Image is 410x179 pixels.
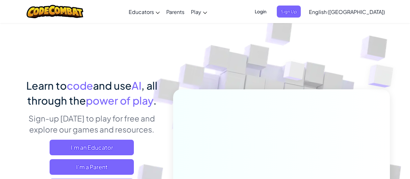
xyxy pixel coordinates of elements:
img: CodeCombat logo [27,5,83,18]
a: I'm an Educator [50,140,134,155]
span: Play [191,8,201,15]
span: Learn to [26,79,67,92]
a: Parents [163,3,188,20]
span: English ([GEOGRAPHIC_DATA]) [309,8,385,15]
a: Play [188,3,210,20]
button: Sign Up [277,6,301,18]
a: Educators [125,3,163,20]
span: code [67,79,93,92]
span: . [153,94,157,107]
span: and use [93,79,132,92]
button: Login [251,6,270,18]
span: power of play [86,94,153,107]
span: AI [132,79,141,92]
img: Overlap cubes [271,48,318,97]
a: I'm a Parent [50,159,134,175]
p: Sign-up [DATE] to play for free and explore our games and resources. [20,113,163,135]
span: Educators [129,8,154,15]
a: English ([GEOGRAPHIC_DATA]) [306,3,388,20]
